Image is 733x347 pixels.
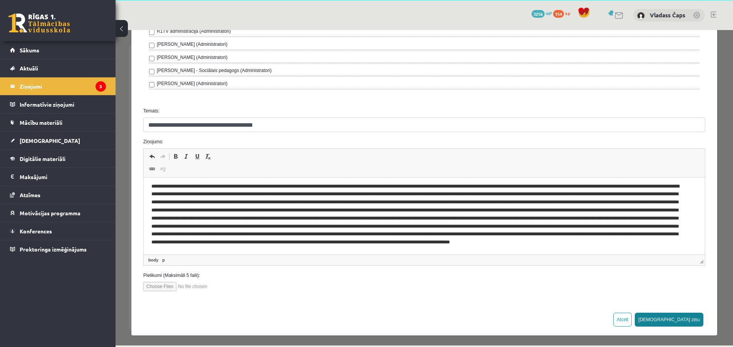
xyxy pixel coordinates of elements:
span: Sākums [20,47,39,54]
a: Vladass Čaps [650,11,685,19]
iframe: Editor, wiswyg-editor-47024888753120-1757333073-135 [28,148,589,225]
a: Maksājumi [10,168,106,186]
a: 154 xp [553,10,574,16]
label: [PERSON_NAME] (Administratori) [41,11,112,18]
button: Atcelt [498,283,516,297]
span: Resize [584,230,588,233]
a: Undo (Ctrl+Z) [31,121,42,131]
a: Italic (Ctrl+I) [65,121,76,131]
a: Proktoringa izmēģinājums [10,240,106,258]
a: 3256 mP [532,10,552,16]
a: body element [31,226,44,233]
label: [PERSON_NAME] - Sociālais pedagogs (Administratori) [41,37,156,44]
a: Link (Ctrl+K) [31,134,42,144]
a: [DEMOGRAPHIC_DATA] [10,132,106,149]
legend: Maksājumi [20,168,106,186]
a: Bold (Ctrl+B) [55,121,65,131]
a: Motivācijas programma [10,204,106,222]
a: Ziņojumi3 [10,77,106,95]
a: Remove Format [87,121,98,131]
span: [DEMOGRAPHIC_DATA] [20,137,80,144]
a: p element [45,226,51,233]
span: mP [546,10,552,16]
span: Digitālie materiāli [20,155,65,162]
a: Redo (Ctrl+Y) [42,121,53,131]
img: Vladass Čaps [637,12,645,20]
label: Ziņojums: [22,108,595,115]
button: [DEMOGRAPHIC_DATA] ziņu [519,283,588,297]
span: Atzīmes [20,191,40,198]
a: Informatīvie ziņojumi [10,96,106,113]
a: Konferences [10,222,106,240]
span: Mācību materiāli [20,119,62,126]
label: Pielikumi (Maksimāli 5 faili): [22,242,595,249]
a: Unlink [42,134,53,144]
a: Mācību materiāli [10,114,106,131]
span: Motivācijas programma [20,210,81,216]
a: Underline (Ctrl+U) [76,121,87,131]
a: Digitālie materiāli [10,150,106,168]
a: Sākums [10,41,106,59]
label: [PERSON_NAME] (Administratori) [41,24,112,31]
span: 3256 [532,10,545,18]
span: xp [565,10,570,16]
span: 154 [553,10,564,18]
i: 3 [96,81,106,92]
legend: Informatīvie ziņojumi [20,96,106,113]
span: Proktoringa izmēģinājums [20,246,87,253]
label: Temats: [22,77,595,84]
a: Atzīmes [10,186,106,204]
span: Aktuāli [20,65,38,72]
legend: Ziņojumi [20,77,106,95]
a: Aktuāli [10,59,106,77]
a: Rīgas 1. Tālmācības vidusskola [8,13,70,33]
label: [PERSON_NAME] (Administratori) [41,50,112,57]
span: Konferences [20,228,52,235]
